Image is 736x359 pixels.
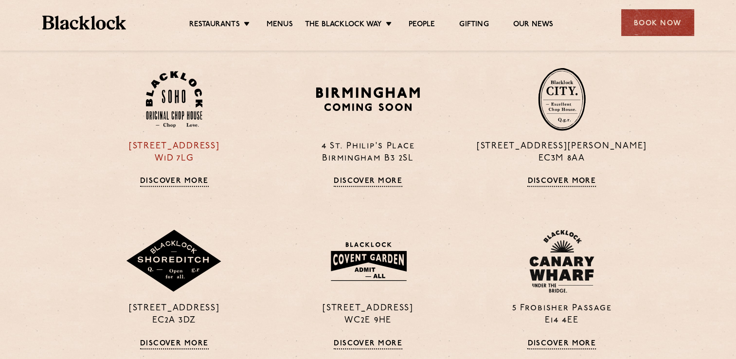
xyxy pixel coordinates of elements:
a: People [409,20,435,31]
p: 5 Frobisher Passage E14 4EE [472,303,651,327]
p: [STREET_ADDRESS] WC2E 9HE [278,303,457,327]
div: Book Now [621,9,694,36]
img: BIRMINGHAM-P22_-e1747915156957.png [314,84,422,114]
a: Discover More [527,177,596,187]
a: Discover More [334,177,402,187]
a: The Blacklock Way [305,20,382,31]
img: Shoreditch-stamp-v2-default.svg [126,230,223,293]
a: Restaurants [189,20,240,31]
a: Gifting [459,20,488,31]
p: [STREET_ADDRESS] W1D 7LG [85,141,264,165]
img: Soho-stamp-default.svg [146,71,202,128]
a: Discover More [527,340,596,349]
img: City-stamp-default.svg [538,68,586,131]
img: BL_CW_Logo_Website.svg [529,230,594,293]
p: [STREET_ADDRESS][PERSON_NAME] EC3M 8AA [472,141,651,165]
a: Discover More [334,340,402,349]
a: Discover More [140,340,209,349]
img: BL_Textured_Logo-footer-cropped.svg [42,16,126,30]
a: Our News [513,20,554,31]
p: [STREET_ADDRESS] EC2A 3DZ [85,303,264,327]
a: Discover More [140,177,209,187]
a: Menus [267,20,293,31]
p: 4 St. Philip's Place Birmingham B3 2SL [278,141,457,165]
img: BLA_1470_CoventGarden_Website_Solid.svg [321,236,415,287]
